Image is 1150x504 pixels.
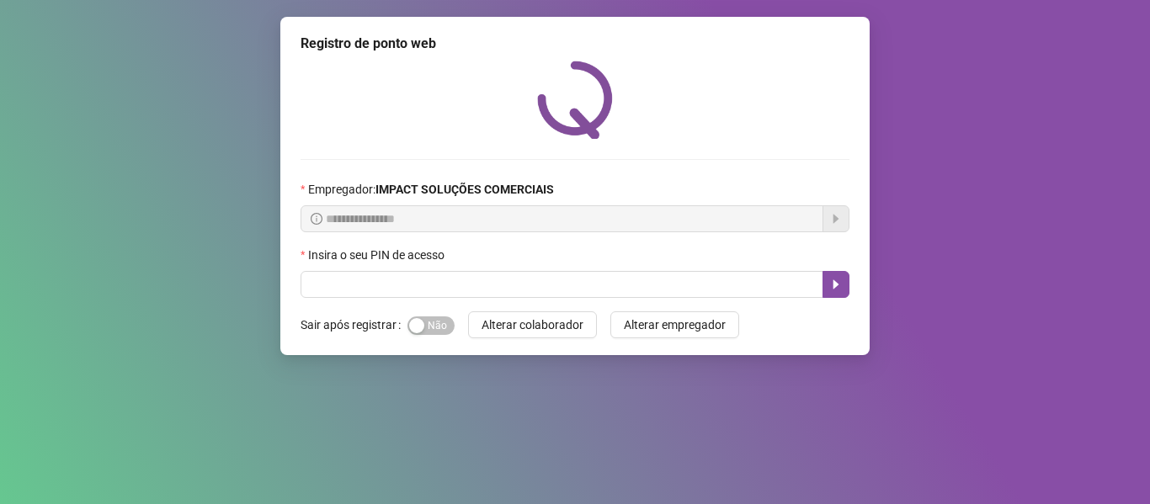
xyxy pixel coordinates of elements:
[537,61,613,139] img: QRPoint
[375,183,554,196] strong: IMPACT SOLUÇÕES COMERCIAIS
[610,311,739,338] button: Alterar empregador
[301,311,407,338] label: Sair após registrar
[301,246,455,264] label: Insira o seu PIN de acesso
[308,180,554,199] span: Empregador :
[624,316,726,334] span: Alterar empregador
[311,213,322,225] span: info-circle
[468,311,597,338] button: Alterar colaborador
[301,34,849,54] div: Registro de ponto web
[482,316,583,334] span: Alterar colaborador
[829,278,843,291] span: caret-right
